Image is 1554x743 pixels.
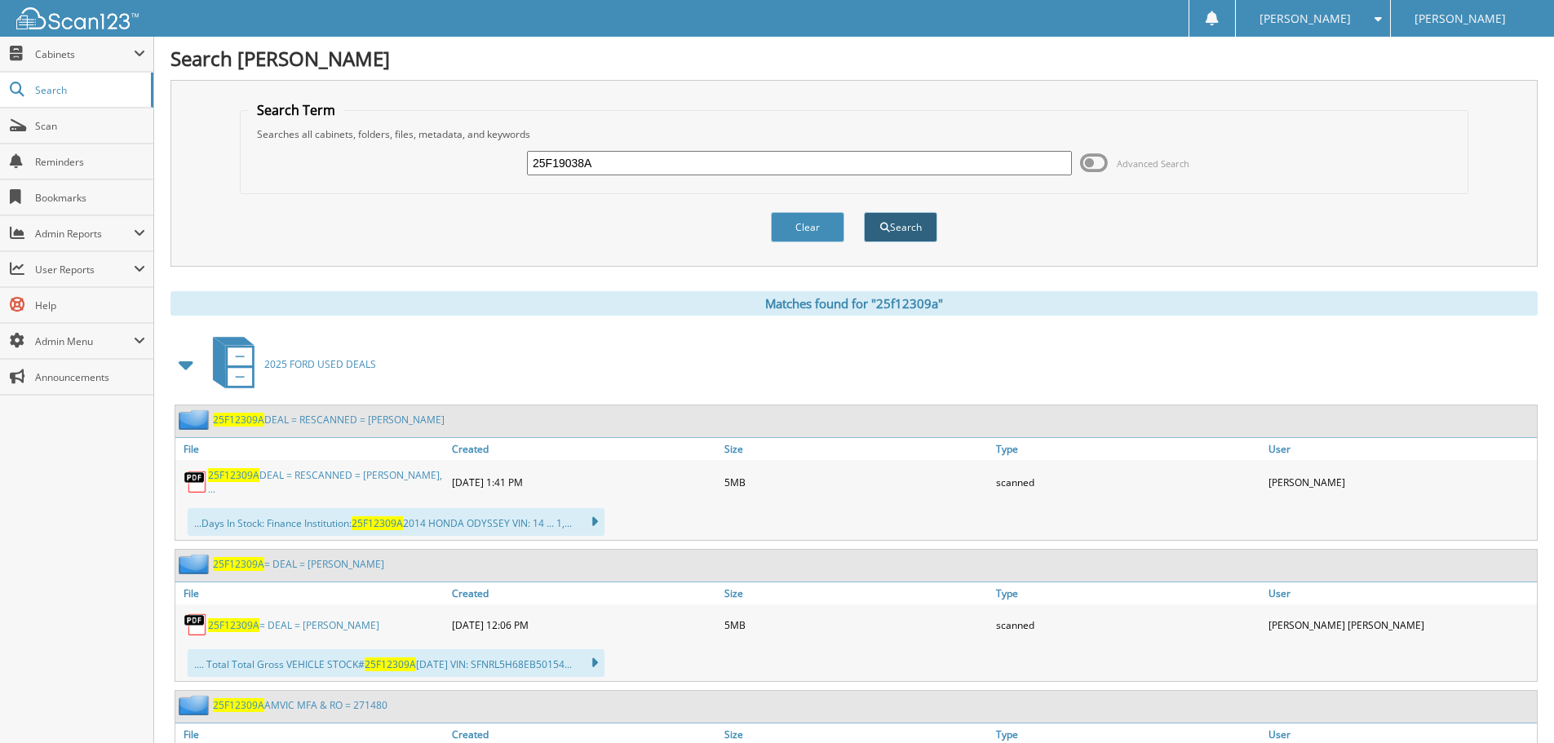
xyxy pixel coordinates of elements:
span: [PERSON_NAME] [1415,14,1506,24]
iframe: Chat Widget [1472,665,1554,743]
span: 25F12309A [352,516,403,530]
img: folder2.png [179,409,213,430]
a: 25F12309ADEAL = RESCANNED = [PERSON_NAME], ... [208,468,444,496]
span: 25F12309A [208,468,259,482]
a: User [1264,438,1537,460]
span: 25F12309A [213,698,264,712]
a: Type [992,582,1264,604]
a: Size [720,438,993,460]
a: Size [720,582,993,604]
button: Clear [771,212,844,242]
span: [PERSON_NAME] [1260,14,1351,24]
span: 25F12309A [365,657,416,671]
a: 25F12309AAMVIC MFA & RO = 271480 [213,698,387,712]
a: 25F12309A= DEAL = [PERSON_NAME] [213,557,384,571]
div: [PERSON_NAME] [1264,464,1537,500]
div: ...Days In Stock: Finance Institution: 2014 HONDA ODYSSEY VIN: 14 ... 1,... [188,508,604,536]
a: 2025 FORD USED DEALS [203,332,376,396]
span: Advanced Search [1117,157,1189,170]
div: 5MB [720,464,993,500]
span: Help [35,299,145,312]
a: Created [448,438,720,460]
span: Announcements [35,370,145,384]
span: 25F12309A [208,618,259,632]
span: Bookmarks [35,191,145,205]
img: folder2.png [179,554,213,574]
img: PDF.png [184,613,208,637]
button: Search [864,212,937,242]
a: File [175,582,448,604]
h1: Search [PERSON_NAME] [170,45,1538,72]
div: Searches all cabinets, folders, files, metadata, and keywords [249,127,1459,141]
span: Admin Menu [35,334,134,348]
span: 25F12309A [213,557,264,571]
span: Admin Reports [35,227,134,241]
div: [DATE] 1:41 PM [448,464,720,500]
a: User [1264,582,1537,604]
div: [PERSON_NAME] [PERSON_NAME] [1264,608,1537,641]
img: PDF.png [184,470,208,494]
a: 25F12309A= DEAL = [PERSON_NAME] [208,618,379,632]
div: Matches found for "25f12309a" [170,291,1538,316]
div: scanned [992,464,1264,500]
a: Type [992,438,1264,460]
div: 5MB [720,608,993,641]
a: 25F12309ADEAL = RESCANNED = [PERSON_NAME] [213,413,445,427]
legend: Search Term [249,101,343,119]
a: Created [448,582,720,604]
span: 25F12309A [213,413,264,427]
span: Cabinets [35,47,134,61]
span: Scan [35,119,145,133]
span: Search [35,83,143,97]
div: scanned [992,608,1264,641]
img: folder2.png [179,695,213,715]
span: User Reports [35,263,134,276]
a: File [175,438,448,460]
span: Reminders [35,155,145,169]
img: scan123-logo-white.svg [16,7,139,29]
div: .... Total Total Gross VEHICLE STOCK# [DATE] VIN: SFNRL5H68EB50154... [188,649,604,677]
span: 2025 FORD USED DEALS [264,357,376,371]
div: [DATE] 12:06 PM [448,608,720,641]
